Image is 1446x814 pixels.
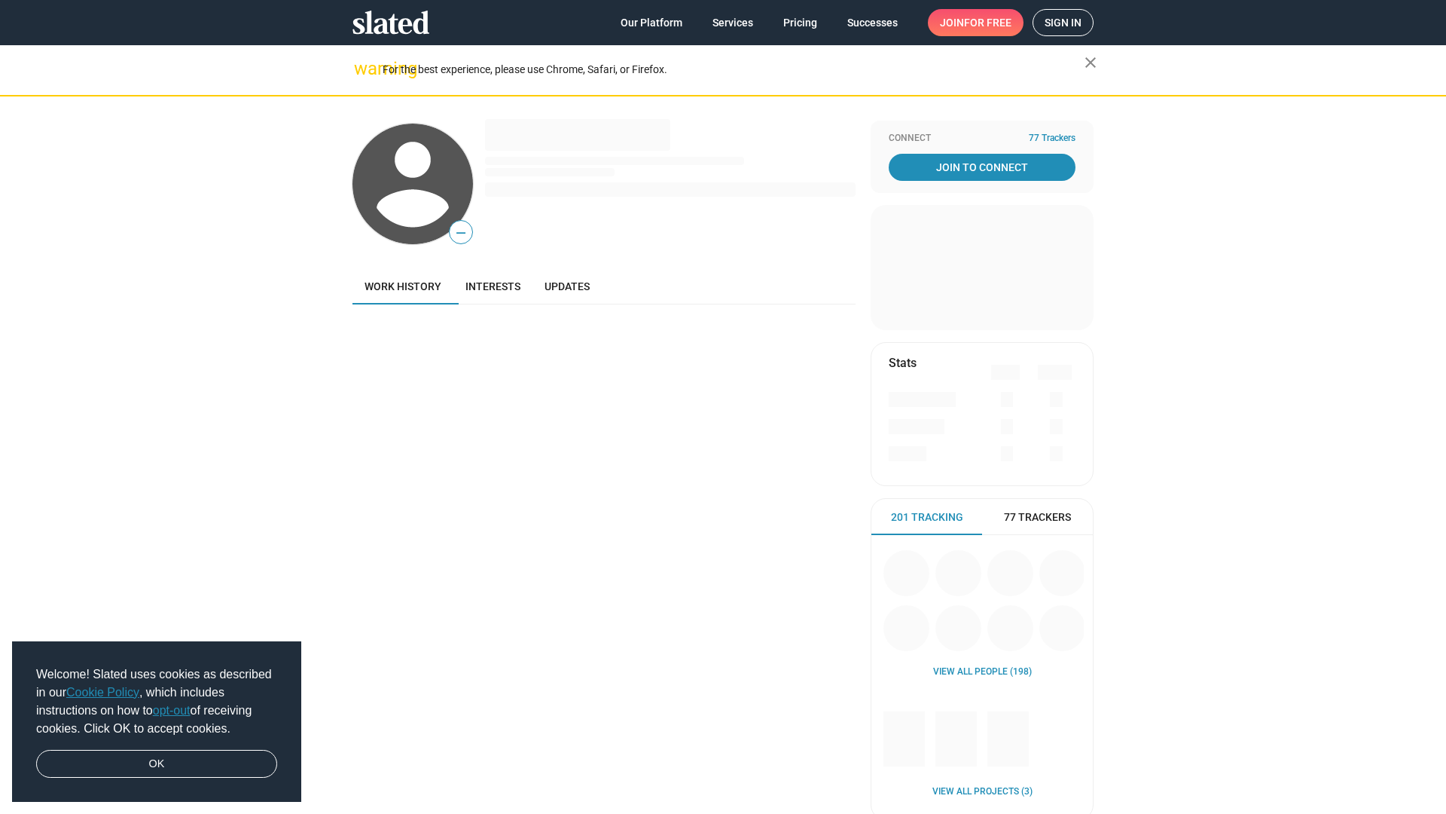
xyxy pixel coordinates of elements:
mat-icon: close [1081,54,1100,72]
div: Connect [889,133,1075,145]
span: Join [940,9,1011,36]
span: 201 Tracking [891,510,963,525]
span: Successes [847,9,898,36]
span: — [450,223,472,243]
div: cookieconsent [12,641,301,803]
span: Pricing [783,9,817,36]
mat-card-title: Stats [889,355,917,371]
mat-icon: warning [354,60,372,78]
a: Our Platform [609,9,694,36]
a: Cookie Policy [66,686,139,699]
a: Joinfor free [928,9,1023,36]
span: Services [712,9,753,36]
a: View all People (198) [933,666,1032,678]
div: For the best experience, please use Chrome, Safari, or Firefox. [383,60,1084,80]
span: 77 Trackers [1029,133,1075,145]
a: dismiss cookie message [36,750,277,779]
span: Work history [365,280,441,292]
span: for free [964,9,1011,36]
a: Updates [532,268,602,304]
span: Welcome! Slated uses cookies as described in our , which includes instructions on how to of recei... [36,666,277,738]
a: Join To Connect [889,154,1075,181]
a: Work history [352,268,453,304]
a: Services [700,9,765,36]
span: Sign in [1045,10,1081,35]
span: Join To Connect [892,154,1072,181]
span: Updates [545,280,590,292]
span: Our Platform [621,9,682,36]
span: 77 Trackers [1004,510,1071,525]
span: Interests [465,280,520,292]
a: Successes [835,9,910,36]
a: View all Projects (3) [932,786,1033,798]
a: Interests [453,268,532,304]
a: Sign in [1033,9,1094,36]
a: Pricing [771,9,829,36]
a: opt-out [153,704,191,717]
